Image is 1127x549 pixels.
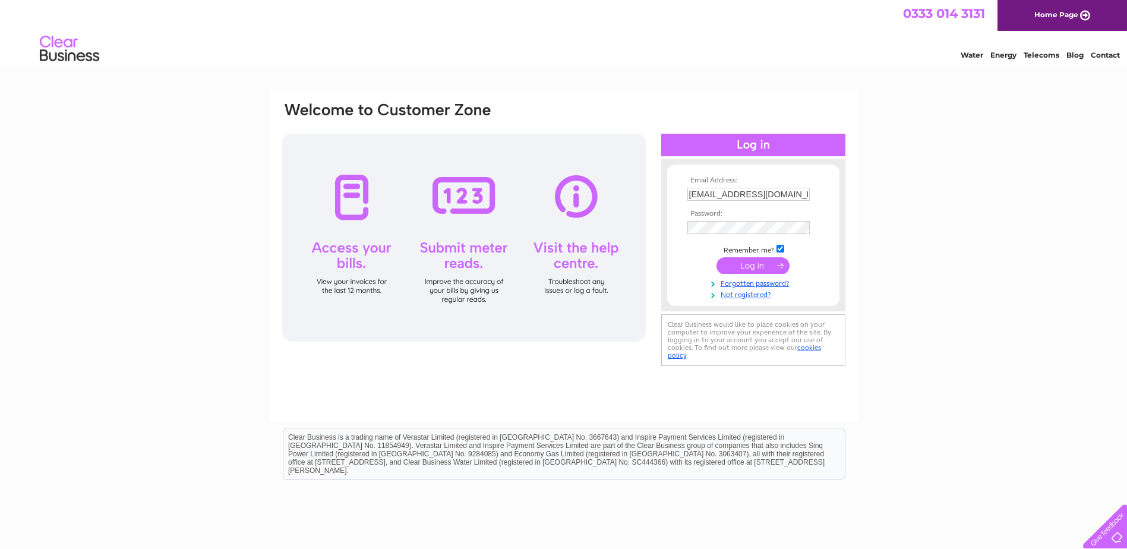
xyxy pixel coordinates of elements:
[687,288,822,299] a: Not registered?
[661,314,845,366] div: Clear Business would like to place cookies on your computer to improve your experience of the sit...
[687,277,822,288] a: Forgotten password?
[1066,51,1084,59] a: Blog
[39,31,100,67] img: logo.png
[668,343,821,359] a: cookies policy
[903,6,985,21] a: 0333 014 3131
[961,51,983,59] a: Water
[684,176,822,185] th: Email Address:
[1091,51,1120,59] a: Contact
[684,210,822,218] th: Password:
[283,7,845,58] div: Clear Business is a trading name of Verastar Limited (registered in [GEOGRAPHIC_DATA] No. 3667643...
[716,257,790,274] input: Submit
[990,51,1016,59] a: Energy
[684,243,822,255] td: Remember me?
[1024,51,1059,59] a: Telecoms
